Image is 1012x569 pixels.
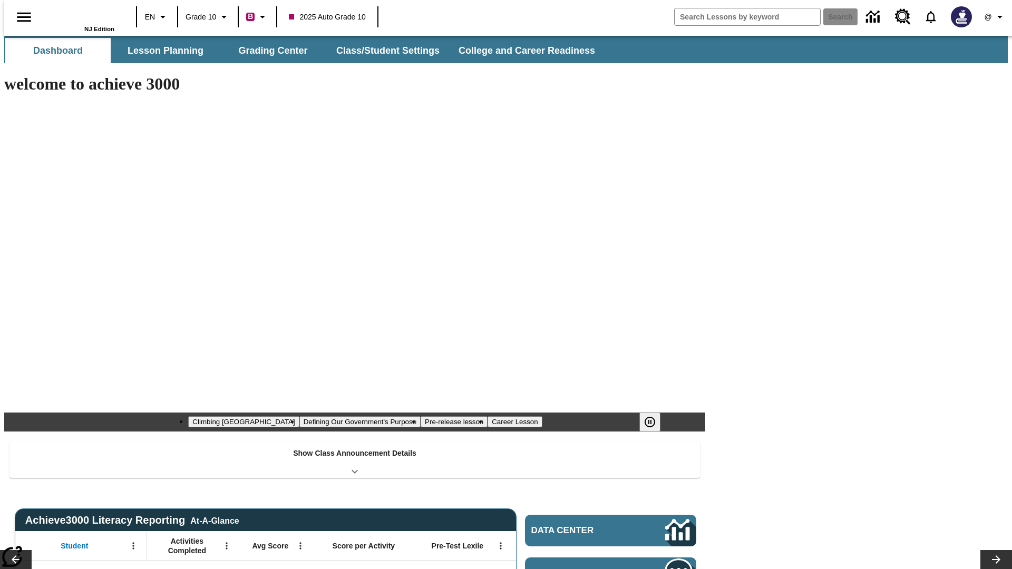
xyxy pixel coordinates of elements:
[242,7,273,26] button: Boost Class color is violet red. Change class color
[46,4,114,32] div: Home
[84,26,114,32] span: NJ Edition
[289,12,365,23] span: 2025 Auto Grade 10
[978,7,1012,26] button: Profile/Settings
[188,416,299,427] button: Slide 1 Climbing Mount Tai
[493,538,509,554] button: Open Menu
[9,442,700,478] div: Show Class Announcement Details
[140,7,174,26] button: Language: EN, Select a language
[951,6,972,27] img: Avatar
[4,36,1008,63] div: SubNavbar
[299,416,421,427] button: Slide 2 Defining Our Government's Purpose
[25,514,239,526] span: Achieve3000 Literacy Reporting
[61,541,88,551] span: Student
[186,12,216,23] span: Grade 10
[220,38,326,63] button: Grading Center
[125,538,141,554] button: Open Menu
[8,2,40,33] button: Open side menu
[333,541,395,551] span: Score per Activity
[113,38,218,63] button: Lesson Planning
[181,7,235,26] button: Grade: Grade 10, Select a grade
[421,416,488,427] button: Slide 3 Pre-release lesson
[293,448,416,459] p: Show Class Announcement Details
[152,536,222,555] span: Activities Completed
[917,3,945,31] a: Notifications
[639,413,671,431] div: Pause
[190,514,239,526] div: At-A-Glance
[252,541,288,551] span: Avg Score
[889,3,917,31] a: Resource Center, Will open in new tab
[639,413,660,431] button: Pause
[328,38,448,63] button: Class/Student Settings
[4,38,605,63] div: SubNavbar
[525,515,696,546] a: Data Center
[945,3,978,31] button: Select a new avatar
[219,538,235,554] button: Open Menu
[5,38,111,63] button: Dashboard
[531,525,630,536] span: Data Center
[450,38,604,63] button: College and Career Readiness
[488,416,542,427] button: Slide 4 Career Lesson
[432,541,484,551] span: Pre-Test Lexile
[860,3,889,32] a: Data Center
[984,12,991,23] span: @
[248,10,253,23] span: B
[145,12,155,23] span: EN
[4,74,705,94] h1: welcome to achieve 3000
[46,5,114,26] a: Home
[675,8,820,25] input: search field
[980,550,1012,569] button: Lesson carousel, Next
[293,538,308,554] button: Open Menu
